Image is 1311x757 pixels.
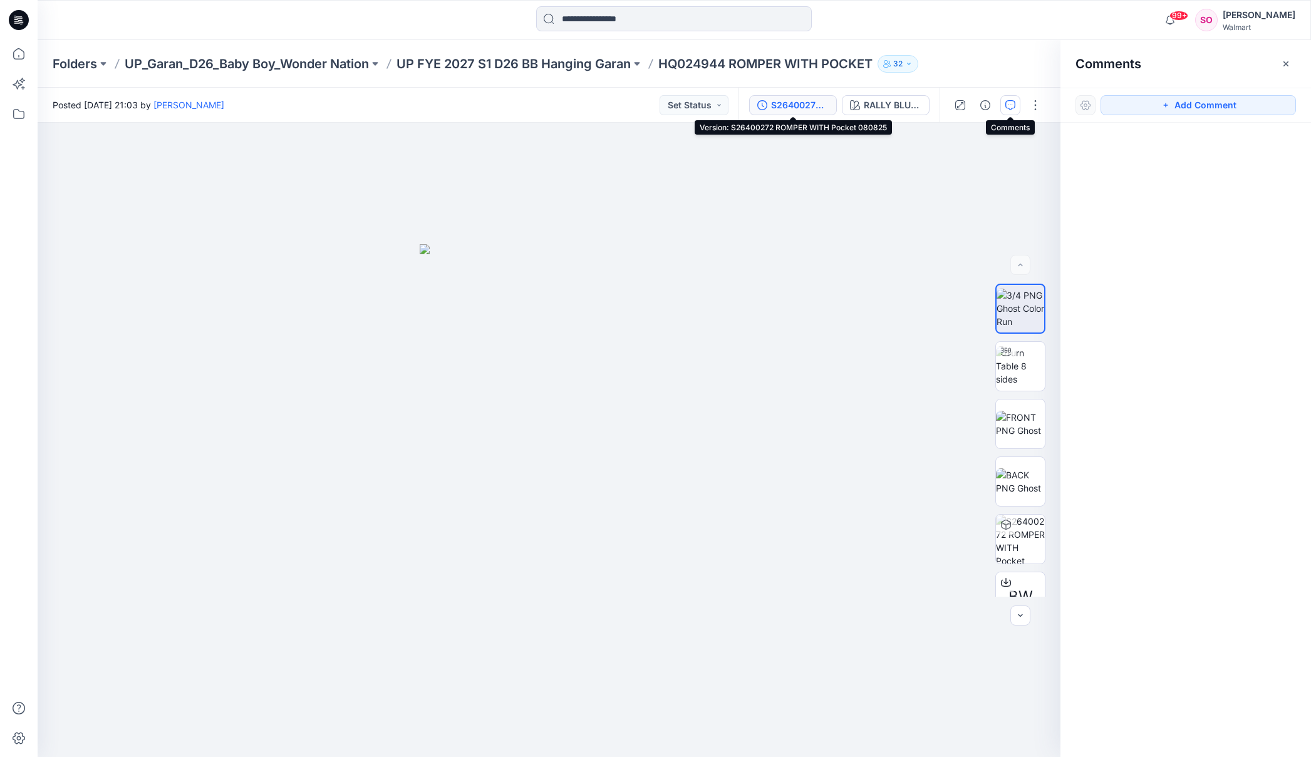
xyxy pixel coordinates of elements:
button: S26400272 ROMPER WITH Pocket 080825 [749,95,837,115]
h2: Comments [1075,56,1141,71]
button: RALLY BLUE MULTI STRIPE [842,95,930,115]
a: [PERSON_NAME] [153,100,224,110]
button: 32 [878,55,918,73]
p: 32 [893,57,903,71]
span: BW [1008,585,1033,608]
a: UP_Garan_D26_Baby Boy_Wonder Nation [125,55,369,73]
img: S26400272 ROMPER WITH Pocket 080825 RALLY BLUE MULTI STRIPE [996,515,1045,564]
div: [PERSON_NAME] [1223,8,1295,23]
div: RALLY BLUE MULTI STRIPE [864,98,921,112]
img: Turn Table 8 sides [996,346,1045,386]
div: S26400272 ROMPER WITH Pocket 080825 [771,98,829,112]
a: UP FYE 2027 S1 D26 BB Hanging Garan [396,55,631,73]
span: Posted [DATE] 21:03 by [53,98,224,111]
img: BACK PNG Ghost [996,468,1045,495]
img: FRONT PNG Ghost [996,411,1045,437]
div: Walmart [1223,23,1295,32]
span: 99+ [1169,11,1188,21]
img: 3/4 PNG Ghost Color Run [997,289,1044,328]
button: Details [975,95,995,115]
button: Add Comment [1101,95,1296,115]
a: Folders [53,55,97,73]
p: HQ024944 ROMPER WITH POCKET [658,55,873,73]
div: SO [1195,9,1218,31]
